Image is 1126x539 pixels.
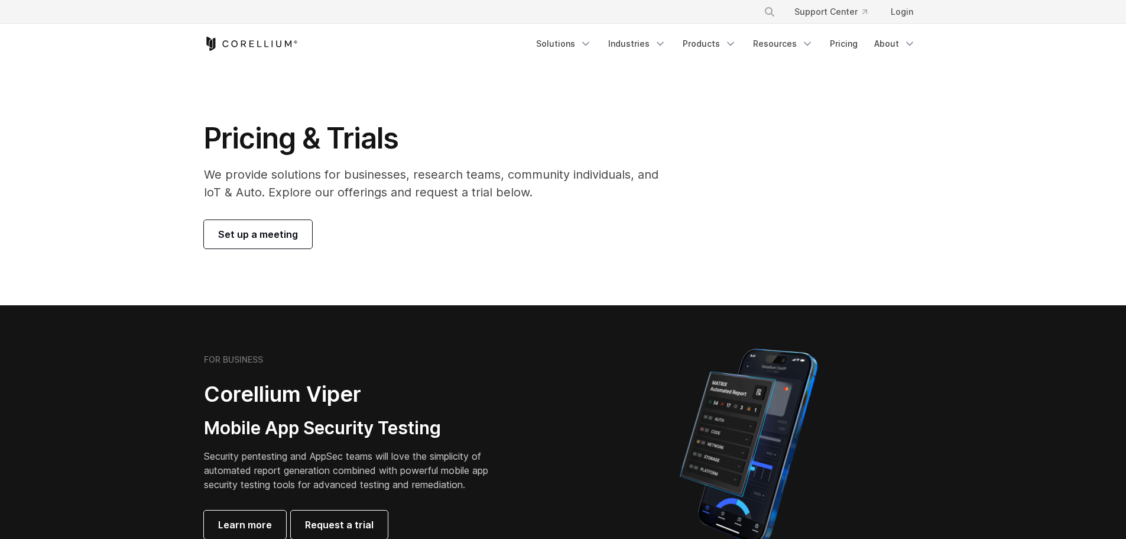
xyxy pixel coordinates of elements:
div: Navigation Menu [749,1,923,22]
a: Corellium Home [204,37,298,51]
span: Set up a meeting [218,227,298,241]
p: We provide solutions for businesses, research teams, community individuals, and IoT & Auto. Explo... [204,166,675,201]
a: Pricing [823,33,865,54]
a: Request a trial [291,511,388,539]
span: Learn more [218,518,272,532]
a: Support Center [785,1,877,22]
a: Learn more [204,511,286,539]
button: Search [759,1,780,22]
h2: Corellium Viper [204,381,507,408]
h1: Pricing & Trials [204,121,675,156]
a: Industries [601,33,673,54]
a: About [867,33,923,54]
p: Security pentesting and AppSec teams will love the simplicity of automated report generation comb... [204,449,507,492]
a: Products [676,33,744,54]
a: Resources [746,33,820,54]
span: Request a trial [305,518,374,532]
h6: FOR BUSINESS [204,354,263,365]
a: Set up a meeting [204,220,312,248]
h3: Mobile App Security Testing [204,417,507,440]
div: Navigation Menu [529,33,923,54]
a: Login [881,1,923,22]
a: Solutions [529,33,599,54]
